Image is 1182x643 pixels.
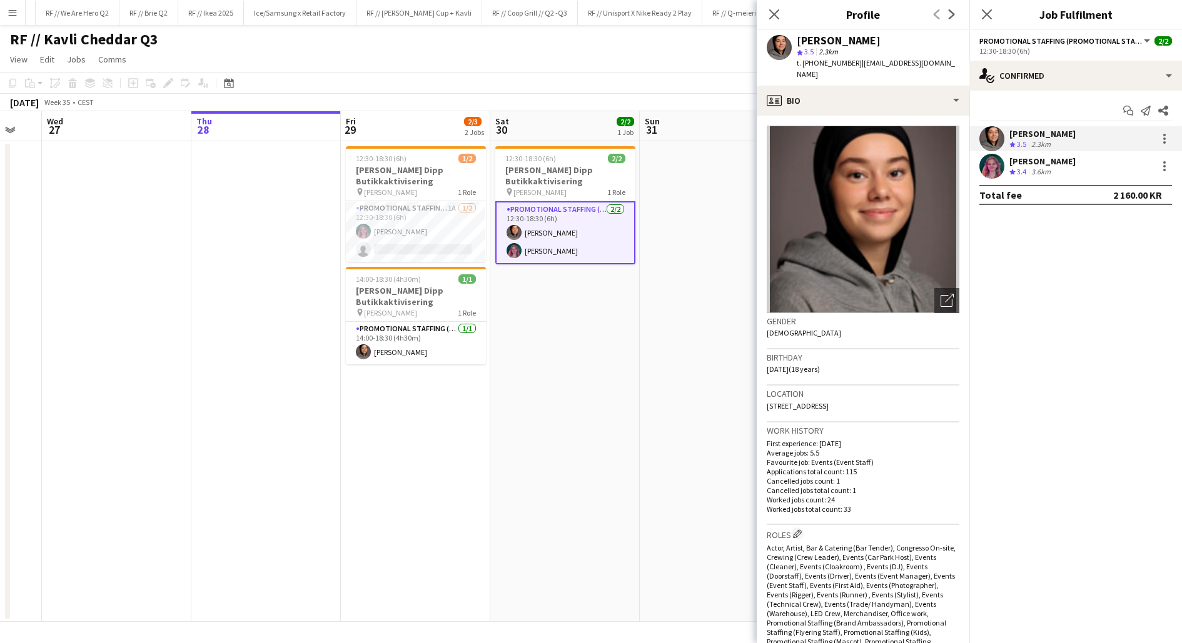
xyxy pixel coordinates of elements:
[767,328,841,337] span: [DEMOGRAPHIC_DATA]
[1154,36,1172,46] span: 2/2
[505,154,556,163] span: 12:30-18:30 (6h)
[98,54,126,65] span: Comms
[608,154,625,163] span: 2/2
[10,30,158,49] h1: RF // Kavli Cheddar Q3
[1113,189,1162,201] div: 2 160.00 KR
[757,6,969,22] h3: Profile
[979,46,1172,56] div: 12:30-18:30 (6h)
[458,187,476,197] span: 1 Role
[578,1,702,25] button: RF // Unisport X Nike Ready 2 Play
[757,86,969,116] div: Bio
[767,467,959,476] p: Applications total count: 115
[979,36,1142,46] span: Promotional Staffing (Promotional Staff)
[35,51,59,67] a: Edit
[767,316,959,327] h3: Gender
[934,288,959,313] div: Open photos pop-in
[797,58,955,79] span: | [EMAIL_ADDRESS][DOMAIN_NAME]
[767,439,959,448] p: First experience: [DATE]
[178,1,244,25] button: RF // Ikea 2025
[45,122,63,137] span: 27
[119,1,178,25] button: RF // Brie Q2
[1017,139,1026,149] span: 3.5
[767,495,959,504] p: Worked jobs count: 24
[36,1,119,25] button: RF // We Are Hero Q2
[979,189,1022,201] div: Total fee
[816,47,841,56] span: 2.3km
[495,146,635,264] app-job-card: 12:30-18:30 (6h)2/2[PERSON_NAME] Dipp Butikkaktivisering [PERSON_NAME]1 RolePromotional Staffing ...
[40,54,54,65] span: Edit
[465,127,484,137] div: 2 Jobs
[1009,156,1076,167] div: [PERSON_NAME]
[495,164,635,187] h3: [PERSON_NAME] Dipp Butikkaktivisering
[93,51,131,67] a: Comms
[767,527,959,541] h3: Roles
[617,127,634,137] div: 1 Job
[767,504,959,514] p: Worked jobs total count: 33
[1029,139,1053,150] div: 2.3km
[346,201,486,262] app-card-role: Promotional Staffing (Promotional Staff)1A1/212:30-18:30 (6h)[PERSON_NAME]
[493,122,509,137] span: 30
[767,486,959,495] p: Cancelled jobs total count: 1
[346,267,486,364] app-job-card: 14:00-18:30 (4h30m)1/1[PERSON_NAME] Dipp Butikkaktivisering [PERSON_NAME]1 RolePromotional Staffi...
[767,126,959,313] img: Crew avatar or photo
[979,36,1152,46] button: Promotional Staffing (Promotional Staff)
[767,448,959,457] p: Average jobs: 5.5
[346,146,486,262] app-job-card: 12:30-18:30 (6h)1/2[PERSON_NAME] Dipp Butikkaktivisering [PERSON_NAME]1 RolePromotional Staffing ...
[10,54,28,65] span: View
[346,285,486,307] h3: [PERSON_NAME] Dipp Butikkaktivisering
[767,401,829,411] span: [STREET_ADDRESS]
[47,116,63,127] span: Wed
[1009,128,1076,139] div: [PERSON_NAME]
[62,51,91,67] a: Jobs
[767,425,959,436] h3: Work history
[458,274,476,284] span: 1/1
[346,116,356,127] span: Fri
[482,1,578,25] button: RF // Coop Grill // Q2 -Q3
[346,322,486,364] app-card-role: Promotional Staffing (Promotional Staff)1/114:00-18:30 (4h30m)[PERSON_NAME]
[356,1,482,25] button: RF // [PERSON_NAME] Cup + Kavli
[767,457,959,467] p: Favourite job: Events (Event Staff)
[356,274,421,284] span: 14:00-18:30 (4h30m)
[458,308,476,317] span: 1 Role
[458,154,476,163] span: 1/2
[67,54,86,65] span: Jobs
[356,154,407,163] span: 12:30-18:30 (6h)
[607,187,625,197] span: 1 Role
[797,58,862,67] span: t. [PHONE_NUMBER]
[344,122,356,137] span: 29
[1017,167,1026,176] span: 3.4
[767,476,959,486] p: Cancelled jobs count: 1
[643,122,660,137] span: 31
[969,6,1182,22] h3: Job Fulfilment
[617,117,634,126] span: 2/2
[364,308,417,317] span: [PERSON_NAME]
[364,187,417,197] span: [PERSON_NAME]
[804,47,814,56] span: 3.5
[969,61,1182,91] div: Confirmed
[244,1,356,25] button: Ice/Samsung x Retail Factory
[513,187,567,197] span: [PERSON_NAME]
[767,388,959,399] h3: Location
[78,97,94,107] div: CEST
[5,51,33,67] a: View
[645,116,660,127] span: Sun
[346,164,486,187] h3: [PERSON_NAME] Dipp Butikkaktivisering
[495,201,635,264] app-card-role: Promotional Staffing (Promotional Staff)2/212:30-18:30 (6h)[PERSON_NAME][PERSON_NAME]
[702,1,801,25] button: RF // Q-meieriene Q1-Q2
[495,116,509,127] span: Sat
[41,97,73,107] span: Week 35
[464,117,482,126] span: 2/3
[10,96,39,109] div: [DATE]
[767,352,959,363] h3: Birthday
[196,116,212,127] span: Thu
[767,364,820,374] span: [DATE] (18 years)
[1029,167,1053,177] div: 3.6km
[797,35,881,46] div: [PERSON_NAME]
[194,122,212,137] span: 28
